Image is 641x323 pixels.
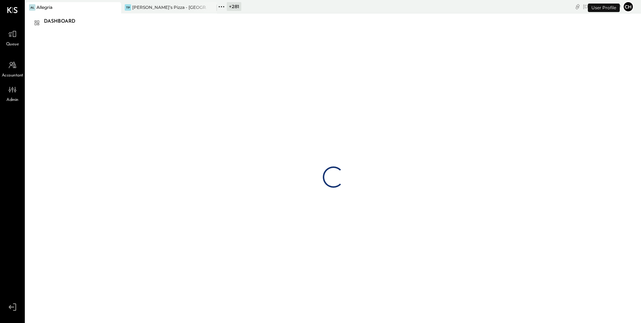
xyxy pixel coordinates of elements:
[588,4,620,12] div: User Profile
[0,27,24,48] a: Queue
[6,41,19,48] span: Queue
[6,97,18,103] span: Admin
[2,73,23,79] span: Accountant
[125,4,131,11] div: TP
[583,3,621,10] div: [DATE]
[574,3,581,10] div: copy link
[44,16,83,27] div: Dashboard
[29,4,35,11] div: Al
[623,1,634,12] button: Ch
[36,4,52,10] div: Allegria
[227,2,241,11] div: + 281
[0,83,24,103] a: Admin
[0,58,24,79] a: Accountant
[132,4,206,10] div: [PERSON_NAME]’s Pizza - [GEOGRAPHIC_DATA]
